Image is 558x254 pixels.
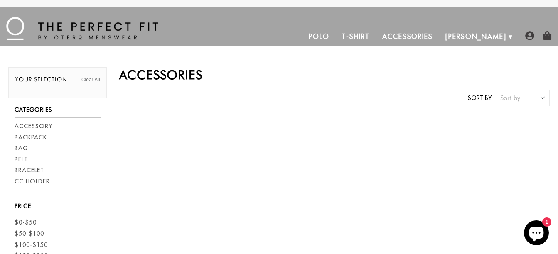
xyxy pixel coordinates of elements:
inbox-online-store-chat: Shopify online store chat [521,220,551,247]
a: Accessories [376,27,439,46]
a: $50-$100 [15,230,44,238]
a: $0-$50 [15,218,37,227]
a: [PERSON_NAME] [439,27,513,46]
img: user-account-icon.png [525,31,534,40]
a: leather backpack [408,119,548,244]
a: black braided leather bracelet [121,119,261,244]
img: The Perfect Fit - by Otero Menswear - Logo [6,17,158,40]
label: Sort by [468,94,492,103]
a: Bag [15,144,28,153]
a: Belt [15,155,28,164]
h2: Accessories [119,67,550,82]
a: T-Shirt [335,27,376,46]
h3: Price [15,203,101,214]
a: Bracelet [15,166,44,175]
img: shopping-bag-icon.png [543,31,552,40]
a: Clear All [81,76,100,83]
a: Backpack [15,133,47,142]
a: otero menswear classic black leather belt [265,119,404,244]
a: CC Holder [15,177,50,186]
h2: Your selection [15,76,100,87]
a: Accessory [15,122,52,131]
h3: Categories [15,106,101,118]
a: Polo [302,27,336,46]
a: $100-$150 [15,241,48,249]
